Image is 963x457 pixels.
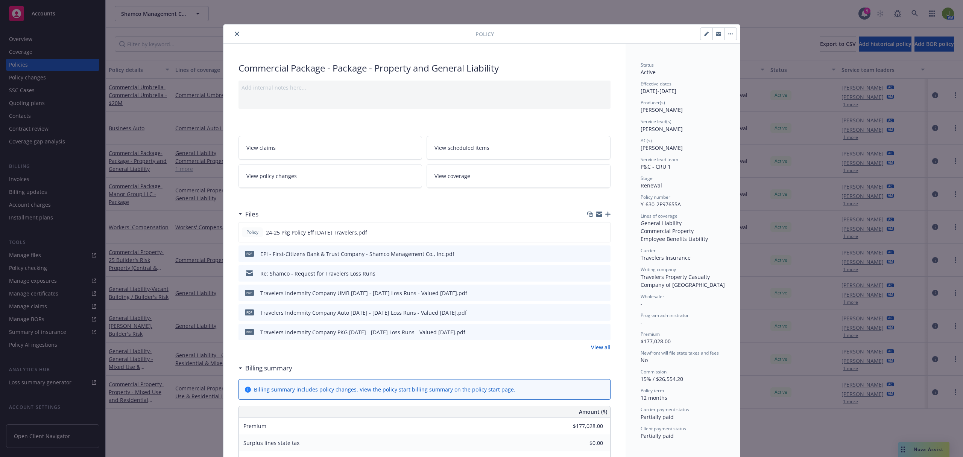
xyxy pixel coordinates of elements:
[246,172,297,180] span: View policy changes
[641,156,678,163] span: Service lead team
[641,125,683,133] span: [PERSON_NAME]
[243,422,266,430] span: Premium
[238,209,258,219] div: Files
[641,406,689,413] span: Carrier payment status
[245,229,260,236] span: Policy
[559,420,608,432] input: 0.00
[266,228,367,236] span: 24-25 Pkg Policy Eff [DATE] Travelers.pdf
[641,338,671,345] span: $177,028.00
[254,385,515,393] div: Billing summary includes policy changes. View the policy start billing summary on the .
[641,387,664,394] span: Policy term
[245,329,254,335] span: pdf
[641,331,660,337] span: Premium
[641,194,670,200] span: Policy number
[641,432,674,439] span: Partially paid
[641,227,725,235] div: Commercial Property
[641,182,662,189] span: Renewal
[559,437,608,449] input: 0.00
[601,250,608,258] button: preview file
[238,62,611,75] div: Commercial Package - Package - Property and General Liability
[641,350,719,356] span: Newfront will file state taxes and fees
[245,290,254,296] span: pdf
[641,394,667,401] span: 12 months
[246,144,276,152] span: View claims
[641,293,664,300] span: Wholesaler
[641,413,674,420] span: Partially paid
[641,69,656,76] span: Active
[601,328,608,336] button: preview file
[641,300,643,307] span: -
[641,235,725,243] div: Employee Benefits Liability
[243,439,299,446] span: Surplus lines state tax
[591,343,611,351] a: View all
[588,228,594,236] button: download file
[434,172,470,180] span: View coverage
[260,270,375,277] div: Re: Shamco - Request for Travelers Loss Runs
[245,251,254,256] span: pdf
[589,289,595,297] button: download file
[427,164,611,188] a: View coverage
[589,270,595,277] button: download file
[641,81,725,95] div: [DATE] - [DATE]
[601,309,608,317] button: preview file
[589,328,595,336] button: download file
[260,250,454,258] div: EPI - First-Citizens Bank & Trust Company - Shamco Management Co., Inc.pdf
[641,163,671,170] span: P&C - CRU 1
[434,144,489,152] span: View scheduled items
[238,363,292,373] div: Billing summary
[641,213,677,219] span: Lines of coverage
[260,309,467,317] div: Travelers Indemnity Company Auto [DATE] - [DATE] Loss Runs - Valued [DATE].pdf
[641,62,654,68] span: Status
[245,209,258,219] h3: Files
[641,247,656,254] span: Carrier
[641,219,725,227] div: General Liability
[601,289,608,297] button: preview file
[238,136,422,160] a: View claims
[589,250,595,258] button: download file
[641,319,643,326] span: -
[579,408,607,416] span: Amount ($)
[232,29,242,38] button: close
[600,228,607,236] button: preview file
[589,309,595,317] button: download file
[245,309,254,315] span: pdf
[242,84,608,91] div: Add internal notes here...
[472,386,514,393] a: policy start page
[641,273,725,288] span: Travelers Property Casualty Company of [GEOGRAPHIC_DATA]
[238,164,422,188] a: View policy changes
[475,30,494,38] span: Policy
[641,312,689,318] span: Program administrator
[641,375,683,382] span: 15% / $26,554.20
[260,328,465,336] div: Travelers Indemnity Company PKG [DATE] - [DATE] Loss Runs - Valued [DATE].pdf
[641,118,671,125] span: Service lead(s)
[641,356,648,364] span: No
[641,266,676,273] span: Writing company
[427,136,611,160] a: View scheduled items
[641,369,667,375] span: Commission
[641,144,683,151] span: [PERSON_NAME]
[641,201,681,208] span: Y-630-2P97655A
[641,425,686,432] span: Client payment status
[260,289,467,297] div: Travelers Indemnity Company UMB [DATE] - [DATE] Loss Runs - Valued [DATE].pdf
[641,99,665,106] span: Producer(s)
[601,270,608,277] button: preview file
[641,106,683,113] span: [PERSON_NAME]
[641,254,691,261] span: Travelers Insurance
[641,137,652,144] span: AC(s)
[245,363,292,373] h3: Billing summary
[641,175,653,181] span: Stage
[641,81,671,87] span: Effective dates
